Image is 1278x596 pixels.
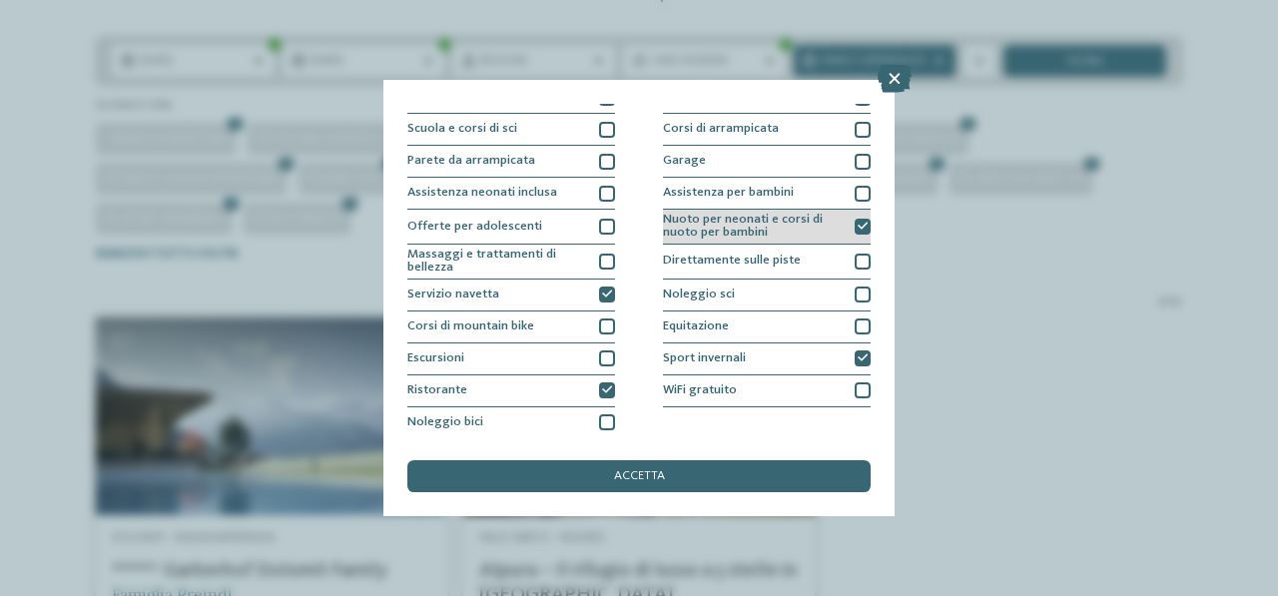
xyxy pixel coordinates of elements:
span: Ristorante [407,384,467,397]
span: Escursioni [407,352,464,365]
span: Assistenza neonati inclusa [407,187,557,200]
span: WiFi gratuito [663,384,737,397]
span: Assistenza per bambini [663,187,794,200]
span: Corsi di arrampicata [663,123,779,136]
span: Direttamente sulle piste [663,255,801,268]
span: Parete da arrampicata [407,155,535,168]
span: Servizio navetta [407,289,499,301]
span: Nuoto per neonati e corsi di nuoto per bambini [663,214,843,240]
span: accetta [614,470,665,483]
span: Offerte per adolescenti [407,221,542,234]
span: Corsi di mountain bike [407,320,534,333]
span: Noleggio sci [663,289,735,301]
span: Garage [663,155,706,168]
span: Sport invernali [663,352,746,365]
span: Equitazione [663,320,729,333]
span: Noleggio bici [407,416,483,429]
span: Scuola e corsi di sci [407,123,517,136]
span: Massaggi e trattamenti di bellezza [407,249,587,275]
